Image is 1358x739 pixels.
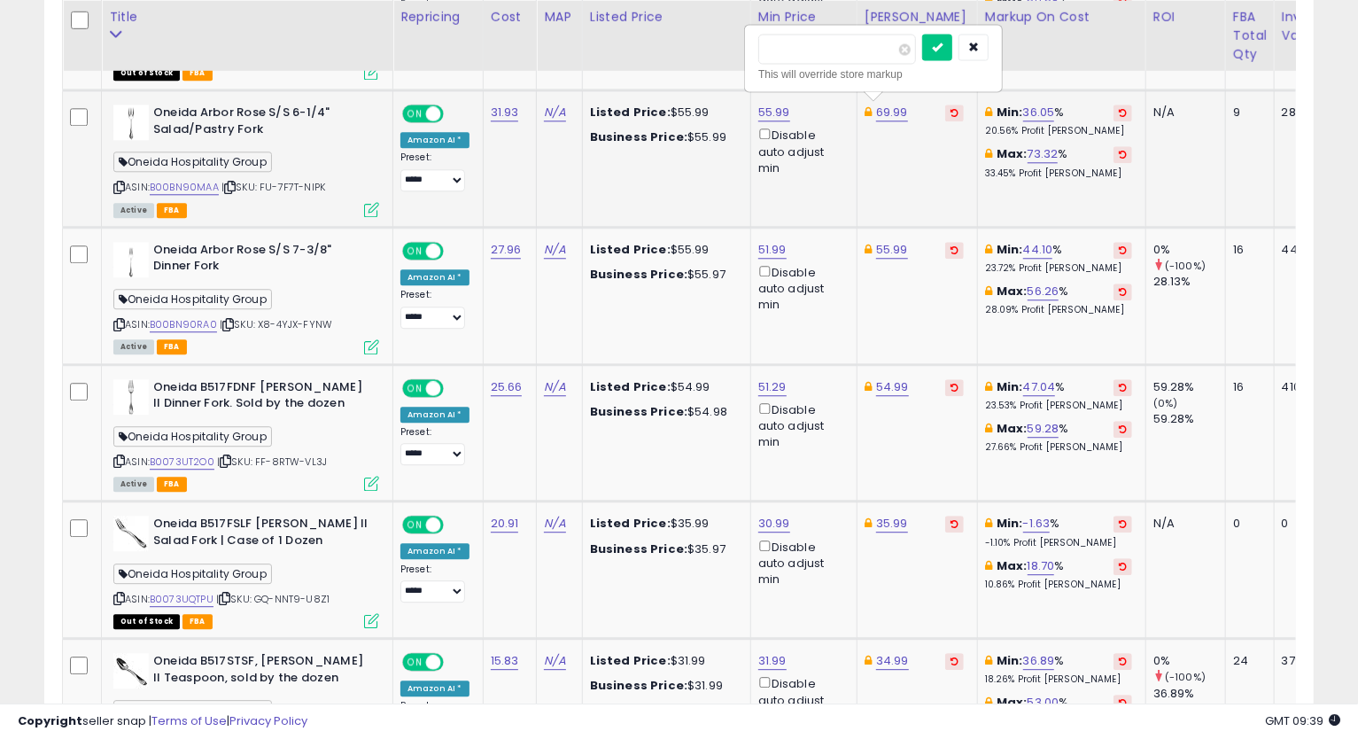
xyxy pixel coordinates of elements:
span: ON [404,106,426,121]
div: MAP [544,7,574,26]
b: Listed Price: [590,104,671,121]
div: Amazon AI * [400,681,469,696]
span: ON [404,380,426,395]
a: -1.63 [1023,515,1051,533]
span: Oneida Hospitality Group [113,152,272,172]
img: 313s6L-UrtL._SL40_.jpg [113,653,149,688]
a: B0073UQTPU [150,592,213,607]
img: 311AYlZpHZL._SL40_.jpg [113,379,149,415]
span: ON [404,244,426,259]
span: | SKU: X8-4YJX-FYNW [220,317,332,331]
a: 55.99 [758,104,790,121]
b: Oneida B517STSF, [PERSON_NAME] II Teaspoon, sold by the dozen [153,653,369,690]
a: B00BN90MAA [150,180,219,195]
a: 31.93 [491,104,519,121]
a: 30.99 [758,515,790,533]
div: $31.99 [590,678,737,694]
b: Business Price: [590,403,687,420]
span: All listings currently available for purchase on Amazon [113,339,154,354]
span: | SKU: FU-7F7T-NIPK [221,180,325,194]
b: Min: [997,652,1023,669]
a: 73.32 [1028,145,1059,163]
div: $35.99 [590,516,737,532]
div: % [985,379,1132,412]
a: 15.83 [491,652,519,670]
b: Business Price: [590,677,687,694]
span: OFF [441,517,469,533]
a: N/A [544,241,565,259]
span: FBA [157,203,187,218]
b: Max: [997,557,1028,574]
p: 27.66% Profit [PERSON_NAME] [985,441,1132,454]
div: % [985,146,1132,179]
b: Oneida B517FDNF [PERSON_NAME] II Dinner Fork. Sold by the dozen [153,379,369,416]
p: 28.09% Profit [PERSON_NAME] [985,304,1132,316]
span: OFF [441,655,469,670]
div: % [985,653,1132,686]
a: 34.99 [876,652,909,670]
div: 410.56 [1282,379,1323,395]
a: 55.99 [876,241,908,259]
div: $54.98 [590,404,737,420]
div: Amazon AI * [400,543,469,559]
a: 56.26 [1028,283,1059,300]
p: 20.56% Profit [PERSON_NAME] [985,125,1132,137]
p: 33.45% Profit [PERSON_NAME] [985,167,1132,180]
b: Oneida Arbor Rose S/S 6-1/4" Salad/Pastry Fork [153,105,369,142]
span: FBA [182,66,213,81]
b: Listed Price: [590,378,671,395]
a: 36.89 [1023,652,1055,670]
a: 31.99 [758,652,787,670]
p: 10.86% Profit [PERSON_NAME] [985,579,1132,591]
b: Min: [997,241,1023,258]
a: N/A [544,378,565,396]
div: 36.89% [1153,686,1225,702]
small: (0%) [1153,396,1178,410]
a: Privacy Policy [229,712,307,729]
div: Preset: [400,152,469,191]
span: Oneida Hospitality Group [113,564,272,584]
div: N/A [1153,516,1212,532]
div: 28.13% [1153,274,1225,290]
div: $54.99 [590,379,737,395]
span: All listings that are currently out of stock and unavailable for purchase on Amazon [113,614,180,629]
b: Oneida B517FSLF [PERSON_NAME] II Salad Fork | Case of 1 Dozen [153,516,369,553]
a: 18.70 [1028,557,1055,575]
div: % [985,284,1132,316]
p: 23.72% Profit [PERSON_NAME] [985,262,1132,275]
div: ASIN: [113,242,379,353]
div: N/A [1153,105,1212,121]
a: N/A [544,104,565,121]
div: $55.97 [590,267,737,283]
a: 20.91 [491,515,519,533]
div: 0% [1153,242,1225,258]
div: Min Price [758,7,850,26]
div: % [985,242,1132,275]
b: Min: [997,104,1023,121]
small: (-100%) [1165,259,1206,273]
span: FBA [157,477,187,492]
div: ASIN: [113,516,379,626]
a: 47.04 [1023,378,1056,396]
div: 9 [1233,105,1261,121]
div: Amazon AI * [400,269,469,285]
div: seller snap | | [18,713,307,730]
a: N/A [544,652,565,670]
div: Disable auto adjust min [758,125,843,176]
div: Listed Price [590,7,743,26]
b: Max: [997,283,1028,299]
div: This will override store markup [758,65,989,82]
b: Min: [997,515,1023,532]
div: Disable auto adjust min [758,537,843,588]
span: All listings currently available for purchase on Amazon [113,203,154,218]
div: 16 [1233,242,1261,258]
a: N/A [544,515,565,533]
div: FBA Total Qty [1233,7,1267,63]
a: 35.99 [876,515,908,533]
div: % [985,558,1132,591]
div: Disable auto adjust min [758,400,843,451]
img: 31zGZJTiDrL._SL40_.jpg [113,516,149,551]
div: $31.99 [590,653,737,669]
span: FBA [182,614,213,629]
b: Listed Price: [590,241,671,258]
